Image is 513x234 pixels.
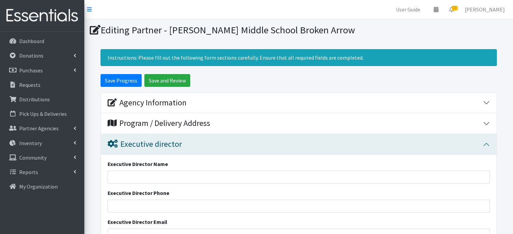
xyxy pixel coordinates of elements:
button: Agency Information [101,93,496,113]
a: My Organization [3,180,82,193]
button: Executive director [101,134,496,155]
div: Agency Information [108,98,187,108]
a: Partner Agencies [3,122,82,135]
a: Reports [3,165,82,179]
a: Inventory [3,136,82,150]
label: Executive Director Phone [108,189,169,197]
a: [PERSON_NAME] [459,3,510,16]
a: Pick Ups & Deliveries [3,107,82,121]
a: User Guide [391,3,426,16]
a: Purchases [3,64,82,77]
a: 11 [444,3,459,16]
div: Executive director [108,139,182,149]
label: Executive Director Email [108,218,167,226]
p: Requests [19,81,40,88]
p: My Organization [19,183,58,190]
label: Executive Director Name [108,160,168,168]
p: Community [19,154,47,161]
a: Distributions [3,93,82,106]
p: Inventory [19,140,42,146]
a: Donations [3,49,82,62]
a: Dashboard [3,34,82,48]
h1: Editing Partner - [PERSON_NAME] Middle School Broken Arrow [90,24,508,36]
p: Reports [19,169,38,175]
p: Dashboard [19,38,44,44]
p: Distributions [19,96,50,103]
button: Program / Delivery Address [101,113,496,134]
input: Save Progress [101,74,142,87]
p: Purchases [19,67,43,74]
p: Donations [19,52,44,59]
div: Instructions: Please fill out the following form sections carefully. Ensure that all required fie... [101,49,497,66]
div: Program / Delivery Address [108,119,210,128]
p: Partner Agencies [19,125,59,132]
input: Save and Review [144,74,190,87]
p: Pick Ups & Deliveries [19,110,67,117]
img: HumanEssentials [3,4,82,27]
a: Community [3,151,82,164]
a: Requests [3,78,82,92]
span: 11 [452,6,458,10]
